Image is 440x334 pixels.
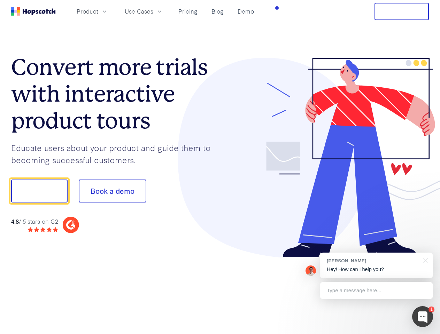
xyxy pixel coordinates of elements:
button: Show me! [11,180,68,202]
strong: 4.8 [11,217,19,225]
div: 1 [429,307,434,312]
p: Educate users about your product and guide them to becoming successful customers. [11,142,220,166]
button: Book a demo [79,180,146,202]
h1: Convert more trials with interactive product tours [11,54,220,134]
div: Type a message here... [320,282,433,299]
button: Product [72,6,112,17]
img: Mark Spera [306,265,316,276]
span: Product [77,7,98,16]
a: Home [11,7,56,16]
span: Use Cases [125,7,153,16]
div: / 5 stars on G2 [11,217,58,226]
div: [PERSON_NAME] [327,257,419,264]
button: Use Cases [121,6,167,17]
a: Pricing [176,6,200,17]
a: Blog [209,6,226,17]
a: Demo [235,6,257,17]
button: Free Trial [375,3,429,20]
p: Hey! How can I help you? [327,266,426,273]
